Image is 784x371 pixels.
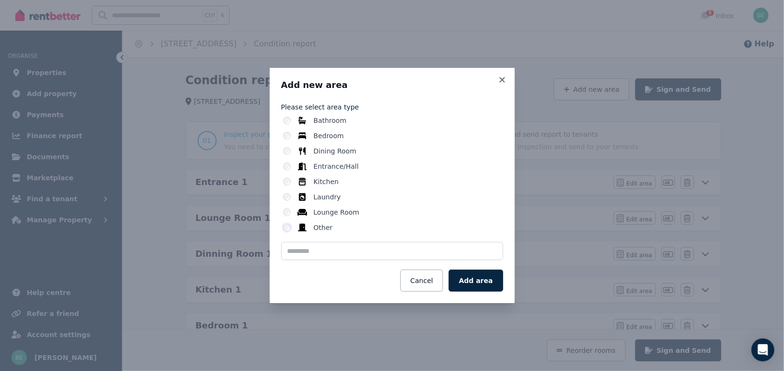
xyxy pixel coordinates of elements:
div: Open Intercom Messenger [751,338,774,361]
label: Entrance/Hall [314,162,359,171]
label: Dining Room [314,146,357,156]
label: Please select area type [281,102,503,112]
label: Laundry [314,192,341,202]
label: Other [314,223,333,232]
label: Bedroom [314,131,344,141]
label: Lounge Room [314,207,360,217]
button: Cancel [400,270,443,292]
h3: Add new area [281,79,503,91]
label: Bathroom [314,116,347,125]
button: Add area [449,270,503,292]
label: Kitchen [314,177,339,186]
